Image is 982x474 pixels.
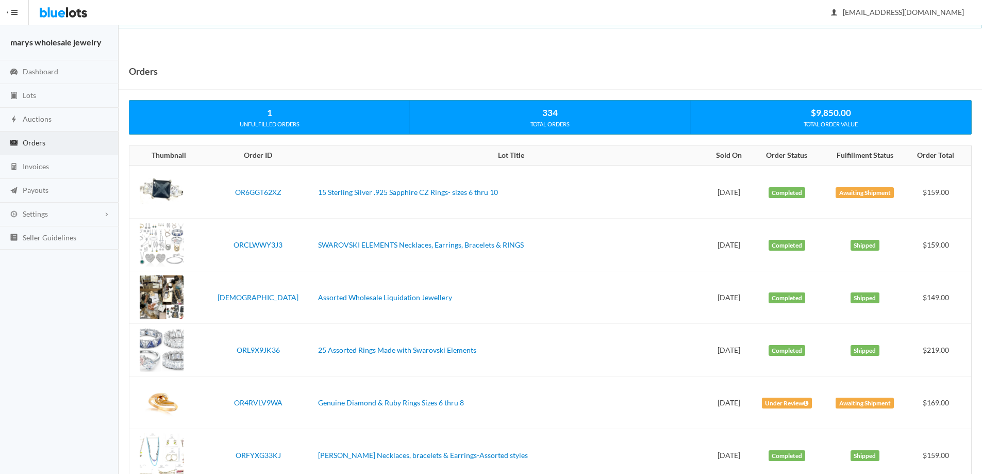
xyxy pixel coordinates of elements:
strong: $9,850.00 [811,107,851,118]
ion-icon: person [829,8,839,18]
td: [DATE] [708,166,751,219]
ion-icon: list box [9,233,19,243]
ion-icon: cog [9,210,19,220]
td: [DATE] [708,271,751,324]
th: Order Status [751,145,823,166]
label: Shipped [851,240,879,251]
a: Genuine Diamond & Ruby Rings Sizes 6 thru 8 [318,398,464,407]
ion-icon: clipboard [9,91,19,101]
label: Shipped [851,292,879,304]
td: $159.00 [907,166,971,219]
span: Auctions [23,115,52,123]
td: $149.00 [907,271,971,324]
a: 25 Assorted Rings Made with Swarovski Elements [318,346,476,354]
label: Completed [769,345,806,356]
strong: marys wholesale jewelry [10,37,102,47]
a: ORL9X9JK36 [237,346,280,354]
label: Completed [769,292,806,304]
div: TOTAL ORDER VALUE [691,120,971,129]
span: Orders [23,138,45,147]
label: Completed [769,240,806,251]
span: Seller Guidelines [23,233,76,242]
strong: 1 [267,107,272,118]
label: Awaiting Shipment [836,398,894,409]
th: Lot Title [314,145,708,166]
td: $169.00 [907,377,971,429]
ion-icon: calculator [9,162,19,172]
th: Sold On [708,145,751,166]
td: $159.00 [907,219,971,271]
th: Thumbnail [129,145,203,166]
td: [DATE] [708,377,751,429]
span: Settings [23,209,48,218]
label: Shipped [851,450,879,462]
label: Completed [769,450,806,462]
h1: Orders [129,63,158,79]
th: Order Total [907,145,971,166]
a: ORCLWWY3J3 [234,240,282,249]
span: [EMAIL_ADDRESS][DOMAIN_NAME] [831,8,964,17]
a: SWAROVSKI ELEMENTS Necklaces, Earrings, Bracelets & RINGS [318,240,524,249]
div: TOTAL ORDERS [410,120,690,129]
a: 15 Sterling Silver .925 Sapphire CZ Rings- sizes 6 thru 10 [318,188,498,197]
a: Assorted Wholesale Liquidation Jewellery [318,293,452,302]
td: $219.00 [907,324,971,377]
ion-icon: cash [9,139,19,149]
td: [DATE] [708,324,751,377]
span: Lots [23,91,36,100]
a: ORFYXG33KJ [236,451,281,460]
span: Dashboard [23,67,58,76]
ion-icon: speedometer [9,68,19,77]
strong: 334 [542,107,558,118]
label: Under Review [762,398,812,409]
a: [PERSON_NAME] Necklaces, bracelets & Earrings-Assorted styles [318,451,528,460]
label: Shipped [851,345,879,356]
label: Completed [769,187,806,199]
span: Invoices [23,162,49,171]
th: Fulfillment Status [823,145,907,166]
a: OR4RVLV9WA [234,398,282,407]
label: Awaiting Shipment [836,187,894,199]
ion-icon: paper plane [9,186,19,196]
ion-icon: flash [9,115,19,125]
span: Payouts [23,186,48,194]
a: OR6GGT62XZ [235,188,281,197]
td: [DATE] [708,219,751,271]
a: [DEMOGRAPHIC_DATA] [218,293,298,302]
th: Order ID [203,145,314,166]
div: UNFULFILLED ORDERS [129,120,409,129]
